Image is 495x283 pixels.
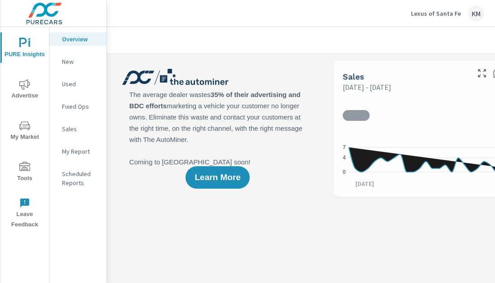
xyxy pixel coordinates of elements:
p: Overview [62,35,99,44]
p: Scheduled Reports [62,169,99,187]
button: Learn More [186,166,249,189]
span: Advertise [3,79,46,101]
p: [DATE] [349,179,380,188]
p: Fixed Ops [62,102,99,111]
p: Lexus of Santa Fe [411,9,461,18]
p: [DATE] - [DATE] [343,82,391,93]
span: Tools [3,162,46,184]
div: nav menu [0,27,49,234]
div: Sales [49,122,106,136]
p: New [62,57,99,66]
text: 7 [343,144,346,150]
p: My Report [62,147,99,156]
span: Leave Feedback [3,198,46,230]
text: 4 [343,155,346,161]
div: KM [468,5,484,22]
div: Scheduled Reports [49,167,106,190]
span: PURE Insights [3,38,46,60]
text: 0 [343,169,346,175]
p: Sales [62,124,99,133]
p: Used [62,80,99,88]
div: My Report [49,145,106,158]
div: Overview [49,32,106,46]
h5: Sales [343,72,364,81]
div: Used [49,77,106,91]
button: Make Fullscreen [475,66,489,80]
div: New [49,55,106,68]
span: My Market [3,120,46,142]
span: Learn More [194,173,240,181]
div: Fixed Ops [49,100,106,113]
